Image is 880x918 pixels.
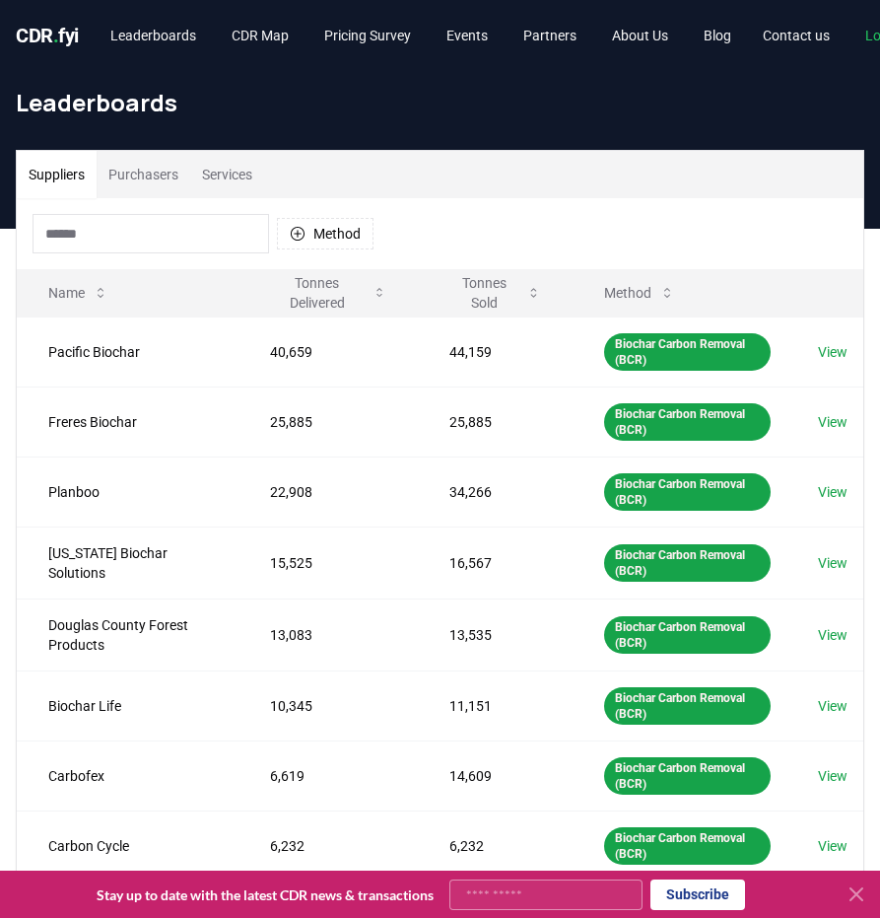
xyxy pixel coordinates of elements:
td: 6,232 [238,811,418,881]
td: 25,885 [238,387,418,457]
td: 22,908 [238,457,418,527]
button: Name [33,273,124,313]
span: CDR fyi [16,24,79,47]
a: About Us [596,18,684,53]
td: 13,083 [238,599,418,671]
td: 10,345 [238,671,418,741]
td: 13,535 [418,599,573,671]
a: CDR.fyi [16,22,79,49]
td: 6,232 [418,811,573,881]
td: 40,659 [238,317,418,387]
td: 44,159 [418,317,573,387]
div: Biochar Carbon Removal (BCR) [604,473,771,511]
a: View [818,553,847,573]
div: Biochar Carbon Removal (BCR) [604,757,771,795]
button: Services [190,151,264,198]
td: Biochar Life [17,671,238,741]
a: View [818,625,847,645]
span: . [53,24,59,47]
a: View [818,836,847,856]
a: CDR Map [216,18,305,53]
a: Partners [508,18,592,53]
td: 11,151 [418,671,573,741]
a: Pricing Survey [308,18,427,53]
td: Carbon Cycle [17,811,238,881]
td: [US_STATE] Biochar Solutions [17,527,238,599]
button: Tonnes Delivered [254,273,402,313]
a: View [818,412,847,432]
td: Freres Biochar [17,387,238,457]
button: Suppliers [17,151,97,198]
td: 6,619 [238,741,418,811]
a: View [818,696,847,716]
button: Tonnes Sold [434,273,557,313]
a: Events [431,18,504,53]
td: 14,609 [418,741,573,811]
a: View [818,342,847,362]
td: 16,567 [418,527,573,599]
button: Method [588,273,691,313]
div: Biochar Carbon Removal (BCR) [604,687,771,725]
div: Biochar Carbon Removal (BCR) [604,544,771,582]
a: Blog [688,18,747,53]
td: Douglas County Forest Products [17,599,238,671]
a: Contact us [747,18,846,53]
button: Purchasers [97,151,190,198]
a: Leaderboards [95,18,212,53]
a: View [818,766,847,786]
td: Carbofex [17,741,238,811]
button: Method [277,218,373,249]
nav: Main [95,18,747,53]
div: Biochar Carbon Removal (BCR) [604,333,771,371]
div: Biochar Carbon Removal (BCR) [604,616,771,654]
td: Pacific Biochar [17,317,238,387]
td: Planboo [17,457,238,527]
div: Biochar Carbon Removal (BCR) [604,827,771,865]
td: 25,885 [418,387,573,457]
td: 34,266 [418,457,573,527]
a: View [818,482,847,502]
h1: Leaderboards [16,87,864,118]
div: Biochar Carbon Removal (BCR) [604,403,771,441]
td: 15,525 [238,527,418,599]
